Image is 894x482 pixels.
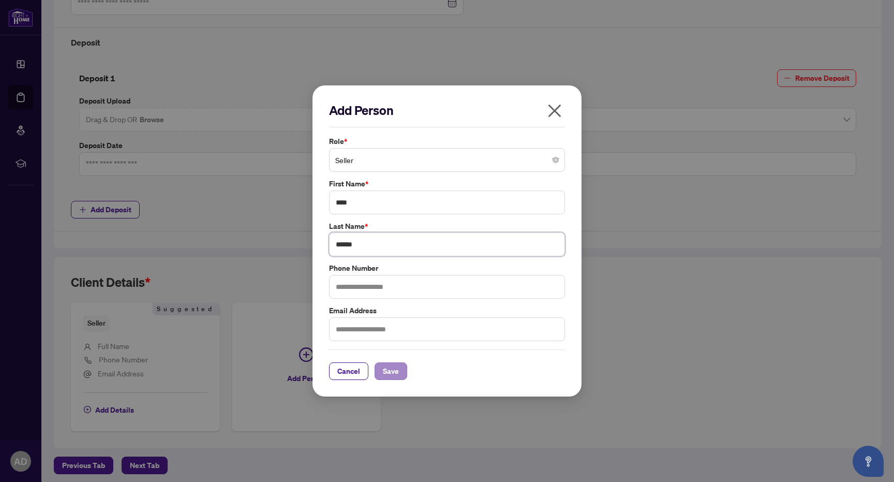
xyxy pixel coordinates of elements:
[337,363,360,379] span: Cancel
[553,157,559,163] span: close-circle
[329,178,565,189] label: First Name
[335,150,559,170] span: Seller
[329,305,565,316] label: Email Address
[329,136,565,147] label: Role
[329,362,368,380] button: Cancel
[546,103,563,119] span: close
[329,221,565,232] label: Last Name
[329,262,565,274] label: Phone Number
[853,446,884,477] button: Open asap
[329,102,565,119] h2: Add Person
[383,363,399,379] span: Save
[375,362,407,380] button: Save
